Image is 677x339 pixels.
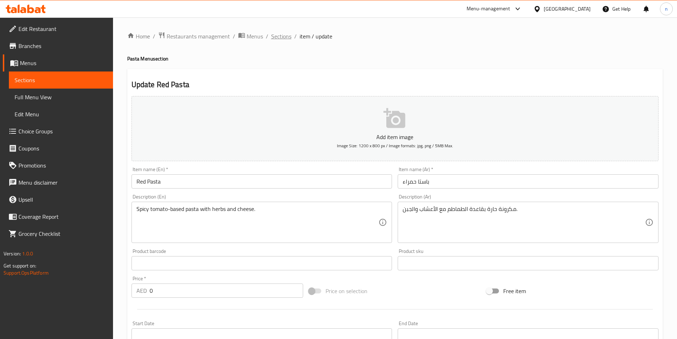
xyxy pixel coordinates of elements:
[18,42,107,50] span: Branches
[3,140,113,157] a: Coupons
[403,206,645,239] textarea: مكرونة حارة بقاعدة الطماطم مع الأعشاب والجبن.
[15,110,107,118] span: Edit Menu
[18,25,107,33] span: Edit Restaurant
[136,206,379,239] textarea: Spicy tomato-based pasta with herbs and cheese.
[18,178,107,187] span: Menu disclaimer
[22,249,33,258] span: 1.0.0
[131,79,659,90] h2: Update Red Pasta
[300,32,332,41] span: item / update
[3,123,113,140] a: Choice Groups
[3,174,113,191] a: Menu disclaimer
[20,59,107,67] span: Menus
[271,32,291,41] a: Sections
[266,32,268,41] li: /
[131,174,392,189] input: Enter name En
[127,32,663,41] nav: breadcrumb
[544,5,591,13] div: [GEOGRAPHIC_DATA]
[503,287,526,295] span: Free item
[18,144,107,153] span: Coupons
[9,89,113,106] a: Full Menu View
[4,249,21,258] span: Version:
[665,5,668,13] span: n
[18,195,107,204] span: Upsell
[9,106,113,123] a: Edit Menu
[9,71,113,89] a: Sections
[127,55,663,62] h4: Pasta Menu section
[294,32,297,41] li: /
[131,96,659,161] button: Add item imageImage Size: 1200 x 800 px / Image formats: jpg, png / 5MB Max.
[337,142,453,150] span: Image Size: 1200 x 800 px / Image formats: jpg, png / 5MB Max.
[3,208,113,225] a: Coverage Report
[158,32,230,41] a: Restaurants management
[326,287,367,295] span: Price on selection
[238,32,263,41] a: Menus
[3,157,113,174] a: Promotions
[136,286,147,295] p: AED
[4,261,36,270] span: Get support on:
[15,93,107,101] span: Full Menu View
[18,127,107,136] span: Choice Groups
[467,5,510,13] div: Menu-management
[131,256,392,270] input: Please enter product barcode
[3,54,113,71] a: Menus
[233,32,235,41] li: /
[127,32,150,41] a: Home
[143,133,648,141] p: Add item image
[150,284,303,298] input: Please enter price
[167,32,230,41] span: Restaurants management
[18,229,107,238] span: Grocery Checklist
[3,20,113,37] a: Edit Restaurant
[3,37,113,54] a: Branches
[3,225,113,242] a: Grocery Checklist
[4,268,49,277] a: Support.OpsPlatform
[398,256,659,270] input: Please enter product sku
[398,174,659,189] input: Enter name Ar
[18,161,107,170] span: Promotions
[153,32,155,41] li: /
[247,32,263,41] span: Menus
[15,76,107,84] span: Sections
[3,191,113,208] a: Upsell
[18,212,107,221] span: Coverage Report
